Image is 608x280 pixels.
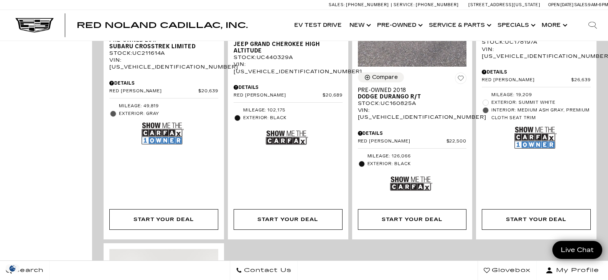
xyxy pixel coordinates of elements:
span: $20,689 [323,93,343,98]
a: New [346,10,373,41]
a: Service: [PHONE_NUMBER] [391,3,461,7]
span: Open [DATE] [548,2,573,7]
a: Pre-Owned 2018Dodge Durango R/T [358,87,467,100]
a: Pre-Owned 2018Jeep Grand Cherokee High Altitude [234,34,343,54]
span: Interior: Medium Ash Gray, Premium Cloth seat trim [491,106,591,122]
img: Show Me the CARFAX Badge [390,170,432,198]
span: $22,500 [447,139,467,144]
div: Pricing Details - Pre-Owned 2018 Jeep Grand Cherokee High Altitude [234,84,343,91]
span: Dodge Durango R/T [358,93,461,100]
div: Start Your Deal [482,209,591,230]
li: Mileage: 126,066 [358,152,467,160]
img: Show Me the CARFAX 1-Owner Badge [514,124,557,152]
span: Search [12,265,44,276]
span: Exterior: Black [243,114,343,122]
div: Stock : UC211614A [109,50,218,57]
span: Exterior: Summit White [491,99,591,106]
span: 9 AM-6 PM [588,2,608,7]
span: Live Chat [557,246,598,254]
div: Start Your Deal [358,209,467,230]
span: My Profile [553,265,599,276]
div: Pricing Details - Pre-Owned 2018 Dodge Durango R/T [358,130,467,137]
div: VIN: [US_VEHICLE_IDENTIFICATION_NUMBER] [234,61,343,75]
button: Compare Vehicle [358,72,404,82]
span: [PHONE_NUMBER] [346,2,389,7]
span: Red [PERSON_NAME] [482,77,571,83]
section: Click to Open Cookie Consent Modal [4,264,21,272]
span: $26,639 [571,77,591,83]
div: Search [577,10,608,41]
span: Service: [394,2,415,7]
img: Show Me the CARFAX Badge [266,124,308,152]
img: Opt-Out Icon [4,264,21,272]
div: Start Your Deal [382,215,442,224]
div: Start Your Deal [257,215,318,224]
li: Mileage: 49,819 [109,102,218,110]
div: VIN: [US_VEHICLE_IDENTIFICATION_NUMBER] [358,107,467,121]
a: Red Noland Cadillac, Inc. [77,21,248,29]
span: Red [PERSON_NAME] [234,93,323,98]
span: Glovebox [490,265,531,276]
a: Red [PERSON_NAME] $26,639 [482,77,591,83]
button: Save Vehicle [455,72,466,87]
button: Open user profile menu [537,261,608,280]
div: Pricing Details - Pre-Owned 2017 Subaru Crosstrek Limited [109,80,218,87]
a: EV Test Drive [290,10,346,41]
span: Pre-Owned 2018 [358,87,461,93]
a: Contact Us [230,261,298,280]
span: $20,639 [198,88,218,94]
a: Live Chat [552,241,602,259]
div: Compare [372,74,398,81]
span: Exterior: Black [367,160,467,168]
a: Red [PERSON_NAME] $20,639 [109,88,218,94]
button: More [538,10,570,41]
a: Pre-Owned 2017Subaru Crosstrek Limited [109,37,218,50]
div: Stock : UC178197A [482,39,591,46]
div: Start Your Deal [109,209,218,230]
a: Sales: [PHONE_NUMBER] [329,3,391,7]
a: Specials [494,10,538,41]
div: VIN: [US_VEHICLE_IDENTIFICATION_NUMBER] [109,57,218,70]
span: Subaru Crosstrek Limited [109,43,213,50]
span: Sales: [329,2,345,7]
span: Exterior: Gray [119,110,218,118]
div: Start Your Deal [234,209,343,230]
a: Pre-Owned [373,10,425,41]
img: Show Me the CARFAX 1-Owner Badge [142,120,184,147]
div: Pricing Details - Pre-Owned 2024 Chevrolet Equinox LT [482,69,591,75]
span: Contact Us [242,265,292,276]
a: Service & Parts [425,10,494,41]
a: Red [PERSON_NAME] $22,500 [358,139,467,144]
span: Jeep Grand Cherokee High Altitude [234,41,337,54]
span: Red [PERSON_NAME] [358,139,447,144]
span: Red Noland Cadillac, Inc. [77,21,248,30]
span: Red [PERSON_NAME] [109,88,198,94]
span: [PHONE_NUMBER] [416,2,459,7]
a: Red [PERSON_NAME] $20,689 [234,93,343,98]
div: Start Your Deal [133,215,194,224]
li: Mileage: 102,175 [234,106,343,114]
a: Glovebox [478,261,537,280]
div: Start Your Deal [506,215,567,224]
img: Cadillac Dark Logo with Cadillac White Text [15,18,54,33]
div: VIN: [US_VEHICLE_IDENTIFICATION_NUMBER] [482,46,591,60]
a: [STREET_ADDRESS][US_STATE] [468,2,540,7]
li: Mileage: 19,209 [482,91,591,99]
span: Sales: [574,2,588,7]
div: Stock : UC160825A [358,100,467,107]
div: Stock : UC440329A [234,54,343,61]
